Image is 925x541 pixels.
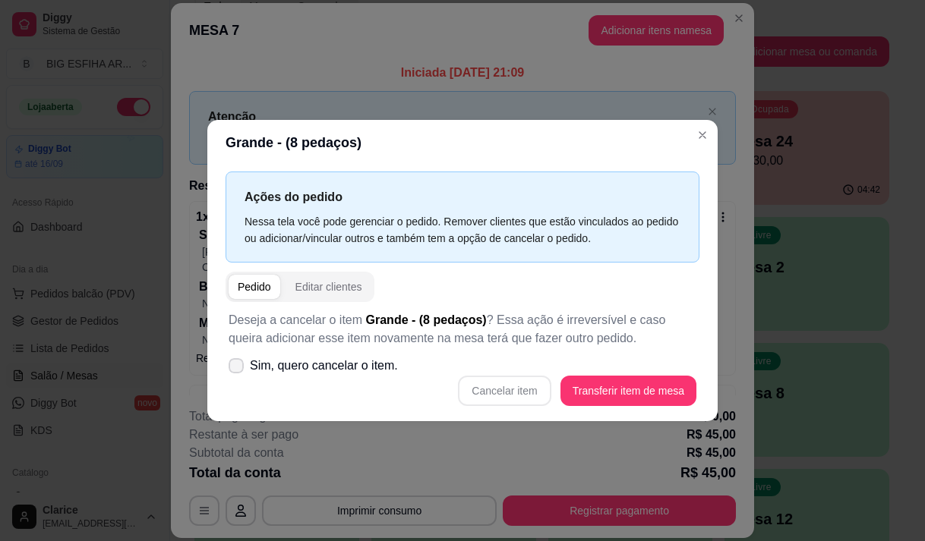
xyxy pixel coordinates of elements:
div: Editar clientes [295,279,362,294]
p: Ações do pedido [245,187,680,206]
span: Sim, quero cancelar o item. [250,357,398,375]
div: Nessa tela você pode gerenciar o pedido. Remover clientes que estão vinculados ao pedido ou adici... [245,213,680,247]
button: Transferir item de mesa [560,376,696,406]
button: Close [690,123,715,147]
div: Pedido [238,279,271,294]
header: Grande - (8 pedaços) [207,120,718,165]
span: Grande - (8 pedaços) [366,313,487,326]
p: Deseja a cancelar o item ? Essa ação é irreversível e caso queira adicionar esse item novamente n... [229,311,696,348]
